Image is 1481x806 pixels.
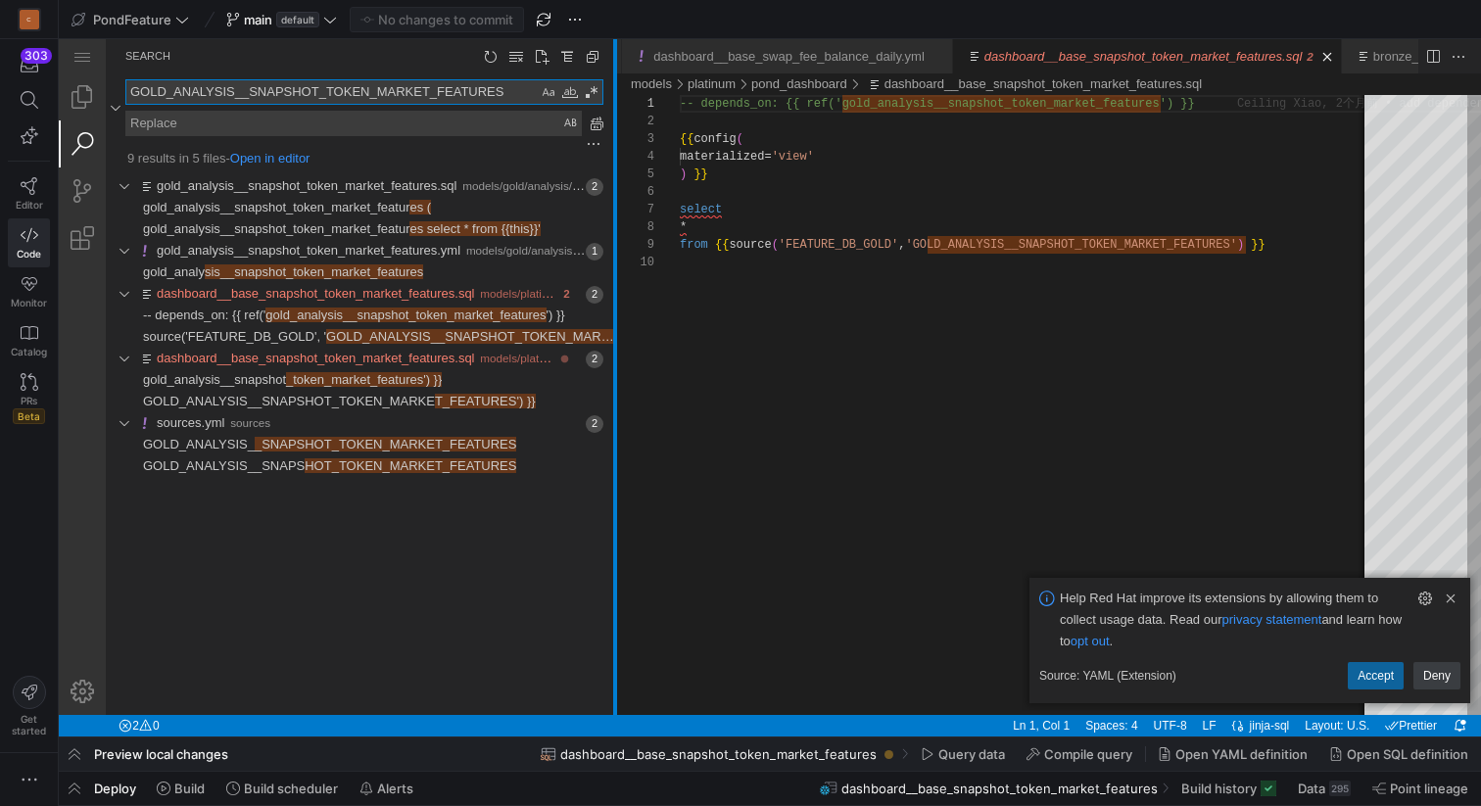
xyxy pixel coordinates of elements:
a: Collapse All [523,7,545,28]
span: Query data [938,746,1005,762]
a: Clear Search Results [447,7,468,28]
span: gold_analysis__snapshot [84,333,227,348]
a: gold_analysis__snapshot_token_market_features ( [84,158,372,179]
a: check-all Prettier [1321,676,1383,697]
div: /sources/sources.yml [76,373,527,395]
div: 9 results in 5 files - Search: GOLD_ANALYSIS__SNAPSHOT_TOKEN_MARKET_FEATURES [47,136,556,676]
span: models/gold/analysis/market [404,140,548,153]
span: source [670,199,712,213]
div: /models/platinum/pond_dashboard/dashboard__base_snapshot_token_market_features.sql • 2 problems i... [76,244,527,265]
span: PondFeature [93,12,171,27]
a: platinum [629,37,677,52]
button: Getstarted [8,668,50,744]
span: Open SQL definition [1347,746,1468,762]
a: Ln 1, Col 1 [949,676,1016,697]
a: Configure Notification [1356,548,1377,570]
button: Point lineage [1363,772,1477,805]
li: Split Editor Right (⌘\) [⌥] Split Editor Down [1363,7,1385,28]
span: es select * from {{this}}' [351,182,481,197]
div: Match Whole Word (⌥⌘W) [502,43,521,63]
a: Editor [8,169,50,218]
div: 2 matches found [527,247,545,264]
span: Data [1298,781,1325,796]
div: Notifications [1386,676,1415,697]
span: source('FEATURE_DB_GOLD', ' [84,290,267,305]
a: models [572,37,613,52]
div: Found 'es select * from {{this}}'' at column 45 in line 'gold_analysis__snapshot_token_market_fea... [47,179,556,201]
div: 6 [574,144,596,162]
div: Found 'sis__snapshot_token_market_features' at column 12 in line 'gold_analysis__snapshot_token_m... [47,222,556,244]
div: Found '_token_market_features') }}' at column 25 in line 'gold_analysis__snapshot_token_market_fe... [47,330,556,352]
button: Alerts [351,772,422,805]
div: C [20,10,39,29]
span: Open YAML definition [1175,746,1308,762]
div: check-all Prettier [1318,676,1386,697]
div: 1 matches in file gold_analysis__snapshot_token_market_features.yml of folder models/gold/analysi... [47,201,556,222]
div: /models/platinum/pond_dashboard/dashboard__base_snapshot_token_market_features.sql • Contains emp... [76,308,527,330]
span: gold_analy [84,225,146,240]
span: Build scheduler [244,781,338,796]
span: 'FEATURE_DB_GOLD' [720,199,839,213]
a: gold_analysis__snapshot_token_market_features.sql [98,139,398,154]
span: GOLD_ANALYSIS__SNAPSHOT_TOKEN_MARKE [84,355,376,369]
a: pond_dashboard [693,37,788,52]
button: Query data [912,737,1014,771]
button: maindefault [221,7,342,32]
button: Build [148,772,214,805]
span: Compile query [1044,746,1132,762]
span: select [621,164,663,177]
ul: Tab actions [1255,8,1282,27]
span: dashboard__base_snapshot_token_market_features [841,781,1158,796]
span: models/gold/analysis/market [407,205,551,217]
div: 9 [574,197,596,214]
div: Ln 1, Col 1 [946,676,1019,697]
a: dashboard__base_snapshot_token_market_features.sql [926,10,1244,24]
ul: Tab actions [866,8,893,27]
button: Open SQL definition [1320,737,1477,771]
span: , [839,199,846,213]
a: GOLD_ANALYSIS__SNAPSHOT_TOKEN_MARKET_FEATURES [84,416,457,438]
div: Found 'T_FEATURES') }}' at column 37 in line 'GOLD_ANALYSIS__SNAPSHOT_TOKEN_MARKET_FEATURES') }}' [47,352,556,373]
span: sources [171,377,212,390]
div: 2 matches found [527,139,545,157]
textarea: Search: Type Search Term and press Enter to search [68,41,479,65]
a: UTF-8 [1090,676,1133,697]
a: PRsBeta [8,365,50,432]
a: Notifications [1389,676,1412,697]
span: 'GOLD_ANALYSIS__SNAPSHOT_TOKEN_MARKET_FEATURES' [846,199,1177,213]
a: GOLD_ANALYSIS__SNAPSHOT_TOKEN_MARKET_FEATURES [84,395,457,416]
span: gold_analysis__snapshot_token_market_features [207,268,487,283]
a: Open New Search Editor [472,7,494,28]
span: GOLD_ANALYSIS__SNAPSHOT_TOKEN_MARKET_FEATURES [267,290,641,305]
ul: Notification Actions [1352,548,1407,570]
textarea: dashboard__base_snapshot_token_market_features.sql, preview [621,56,622,73]
a: GOLD_ANALYSIS__SNAPSHOT_TOKEN_MARKET_FEATURES') }} [84,352,477,373]
span: Code [17,248,41,260]
button: Open YAML definition [1149,737,1316,771]
div: 10 [574,214,596,232]
span: HOT_TOKEN_MARKET_FEATURES [246,419,457,434]
li: Replace All (⌥⌘Enter) [527,73,549,95]
a: Copy current search results to an editor [171,112,252,126]
a: gold_analysis__snapshot_token_market_features select * from {{this}}' [84,179,482,201]
a: dashboard__base_snapshot_token_market_features.sql [98,311,416,326]
a: Accept [1289,623,1345,650]
span: {{ [656,199,670,213]
span: default [276,12,319,27]
span: PRs [21,395,37,406]
a: More Actions... [1389,7,1410,28]
a: LF [1139,676,1163,697]
span: ( [713,199,720,213]
a: dashboard__base_snapshot_token_market_features.sql [98,247,416,261]
a: Close (⌘W) [1259,8,1278,27]
span: models/platinum/pond_dashboard [421,248,594,261]
span: Alerts [377,781,413,796]
div: Spaces: 4 [1019,676,1086,697]
a: Refresh [421,7,443,28]
button: Build scheduler [217,772,347,805]
a: Spaces: 4 [1022,676,1083,697]
div: Found '_SNAPSHOT_TOKEN_MARKET_FEATURES' at column 16 in line 'GOLD_ANALYSIS__SNAPSHOT_TOKEN_MARKE... [47,395,556,416]
span: sis__snapshot_token_market_features [146,225,364,240]
span: -- depends_on: {{ ref('gold_analysis__snapshot_tok [621,58,974,71]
